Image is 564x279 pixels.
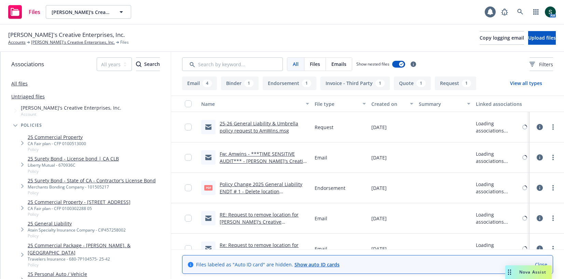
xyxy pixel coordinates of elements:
[519,269,546,275] span: Nova Assist
[529,57,553,71] button: Filters
[120,39,129,45] span: Files
[263,76,316,90] button: Endorsement
[371,124,387,131] span: [DATE]
[293,60,299,68] span: All
[419,100,463,108] div: Summary
[549,245,557,253] a: more
[505,265,552,279] button: Nova Assist
[529,61,553,68] span: Filters
[8,30,125,39] span: [PERSON_NAME]'s Creative Enterprises, Inc.
[535,261,547,268] a: Close
[549,184,557,192] a: more
[46,5,131,19] button: [PERSON_NAME]'s Creative Enterprises, Inc.
[315,100,358,108] div: File type
[136,57,160,71] button: SearchSearch
[499,76,553,90] button: View all types
[480,34,524,41] span: Copy logging email
[21,123,42,127] span: Policies
[320,76,390,90] button: Invoice - Third Party
[294,261,340,268] a: Show auto ID cards
[28,168,119,174] span: Policy
[203,80,212,87] div: 4
[462,80,471,87] div: 1
[11,93,45,100] a: Untriaged files
[31,39,115,45] a: [PERSON_NAME]'s Creative Enterprises, Inc.
[28,134,86,141] a: 25 Commercial Property
[528,31,556,45] button: Upload files
[28,184,156,190] div: Merchants Bonding Company - 101505217
[196,261,340,268] span: Files labeled as "Auto ID card" are hidden.
[136,58,160,71] div: Search
[394,76,431,90] button: Quote
[204,185,212,190] span: pdf
[244,80,253,87] div: 1
[11,60,44,69] span: Associations
[375,80,385,87] div: 1
[52,9,111,16] span: [PERSON_NAME]'s Creative Enterprises, Inc.
[185,124,192,130] input: Toggle Row Selected
[480,31,524,45] button: Copy logging email
[185,215,192,222] input: Toggle Row Selected
[529,5,543,19] a: Switch app
[505,265,514,279] div: Drag to move
[371,245,387,252] span: [DATE]
[476,181,521,195] div: Loading associations...
[528,34,556,41] span: Upload files
[549,214,557,222] a: more
[498,5,511,19] a: Report a Bug
[28,147,86,152] span: Policy
[371,154,387,161] span: [DATE]
[476,150,521,165] div: Loading associations...
[371,215,387,222] span: [DATE]
[315,245,327,252] span: Email
[185,100,192,107] input: Select all
[545,6,556,17] img: photo
[312,96,369,112] button: File type
[476,211,521,225] div: Loading associations...
[28,211,130,217] span: Policy
[220,181,302,202] a: Policy Change 2025 General Liability ENDT # 1 - Delete location [STREET_ADDRESS]pdf
[28,162,119,168] div: Liberty Mutual - 670936C
[220,120,298,134] a: 25-26 General Liability & Umbrella policy request to AmWins.msg
[28,155,119,162] a: 25 Surety Bond - License bond | CA CLB
[220,151,308,186] a: Fw: Amwins - ***TIME SENSITIVE AUDIT*** - [PERSON_NAME]'s Creative Enterprises, Inc. - 24-25 [PER...
[549,123,557,131] a: more
[28,242,168,256] a: 25 Commercial Package - [PERSON_NAME]. & [GEOGRAPHIC_DATA]
[331,60,346,68] span: Emails
[221,76,259,90] button: Binder
[28,190,156,196] span: Policy
[198,96,312,112] button: Name
[476,120,521,134] div: Loading associations...
[182,76,217,90] button: Email
[5,2,43,22] a: Files
[539,61,553,68] span: Filters
[315,154,327,161] span: Email
[21,111,121,117] span: Account
[185,245,192,252] input: Toggle Row Selected
[29,9,40,15] span: Files
[371,100,406,108] div: Created on
[8,39,26,45] a: Accounts
[182,57,283,71] input: Search by keyword...
[315,184,345,192] span: Endorsement
[473,96,530,112] button: Linked associations
[476,100,527,108] div: Linked associations
[549,153,557,162] a: more
[28,198,130,206] a: 25 Commercial Property - [STREET_ADDRESS]
[435,76,476,90] button: Request
[28,256,168,262] div: Travelers Insurance - 680-7P104575- 25-42
[11,80,28,87] a: All files
[28,177,156,184] a: 25 Surety Bond - State of CA - Contractor's License Bond
[416,80,426,87] div: 1
[356,61,389,67] span: Show nested files
[28,270,87,278] a: 25 Personal Auto / Vehicle
[315,215,327,222] span: Email
[416,96,473,112] button: Summary
[28,227,126,233] div: Atain Specialty Insurance Company - CIP457258002
[28,220,126,227] a: 25 General Liability
[310,60,320,68] span: Files
[201,100,302,108] div: Name
[28,141,86,147] div: CA Fair plan - CFP 0100513000
[28,262,168,268] span: Policy
[28,233,126,239] span: Policy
